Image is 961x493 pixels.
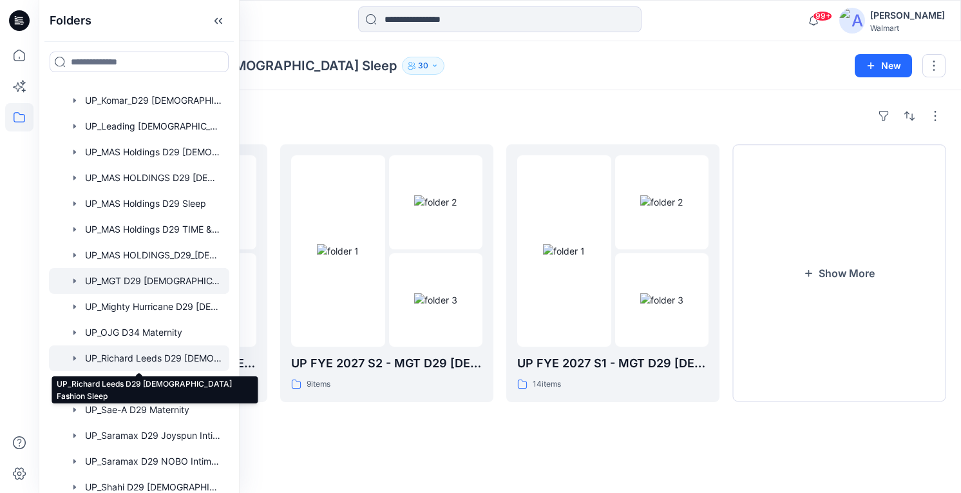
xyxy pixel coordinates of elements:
[128,57,397,75] p: UP_MGT D29 [DEMOGRAPHIC_DATA] Sleep
[307,378,330,391] p: 9 items
[517,354,709,372] p: UP FYE 2027 S1 - MGT D29 [DEMOGRAPHIC_DATA] Sleepwear
[870,23,945,33] div: Walmart
[291,354,482,372] p: UP FYE 2027 S2 - MGT D29 [DEMOGRAPHIC_DATA] Sleepwear
[640,195,683,209] img: folder 2
[813,11,832,21] span: 99+
[855,54,912,77] button: New
[640,293,683,307] img: folder 3
[732,144,946,402] button: Show More
[839,8,865,34] img: avatar
[543,244,585,258] img: folder 1
[414,293,457,307] img: folder 3
[506,144,719,402] a: folder 1folder 2folder 3UP FYE 2027 S1 - MGT D29 [DEMOGRAPHIC_DATA] Sleepwear14items
[317,244,359,258] img: folder 1
[414,195,457,209] img: folder 2
[418,59,428,73] p: 30
[280,144,493,402] a: folder 1folder 2folder 3UP FYE 2027 S2 - MGT D29 [DEMOGRAPHIC_DATA] Sleepwear9items
[402,57,444,75] button: 30
[870,8,945,23] div: [PERSON_NAME]
[533,378,561,391] p: 14 items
